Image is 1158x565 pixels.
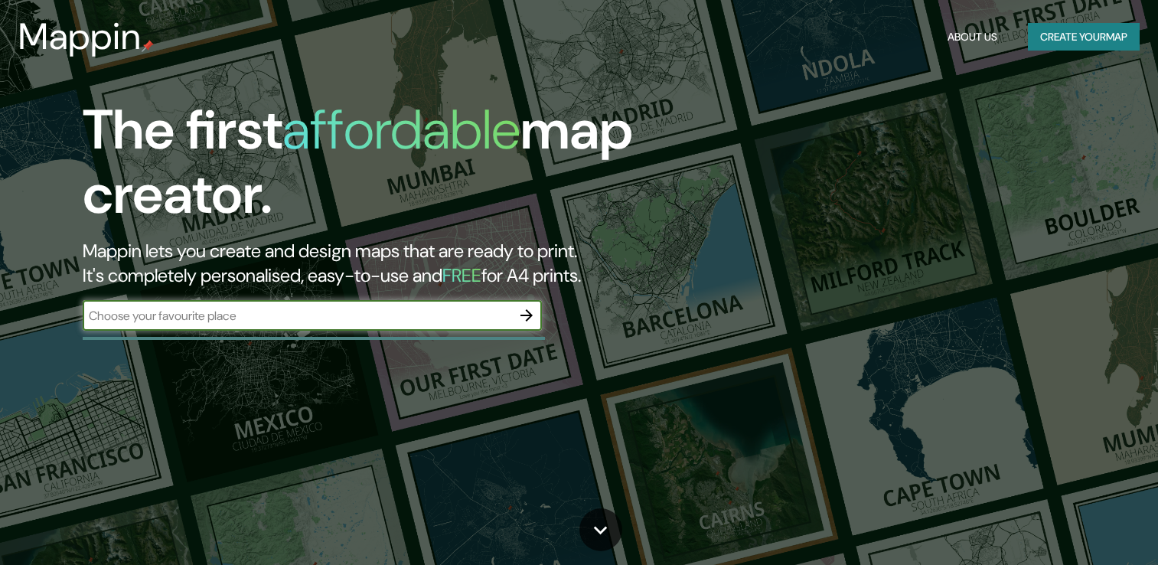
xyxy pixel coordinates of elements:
h1: affordable [282,94,520,165]
button: About Us [941,23,1003,51]
h2: Mappin lets you create and design maps that are ready to print. It's completely personalised, eas... [83,239,662,288]
input: Choose your favourite place [83,307,511,325]
h1: The first map creator. [83,98,662,239]
h3: Mappin [18,15,142,58]
button: Create yourmap [1028,23,1140,51]
h5: FREE [442,263,481,287]
img: mappin-pin [142,40,154,52]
